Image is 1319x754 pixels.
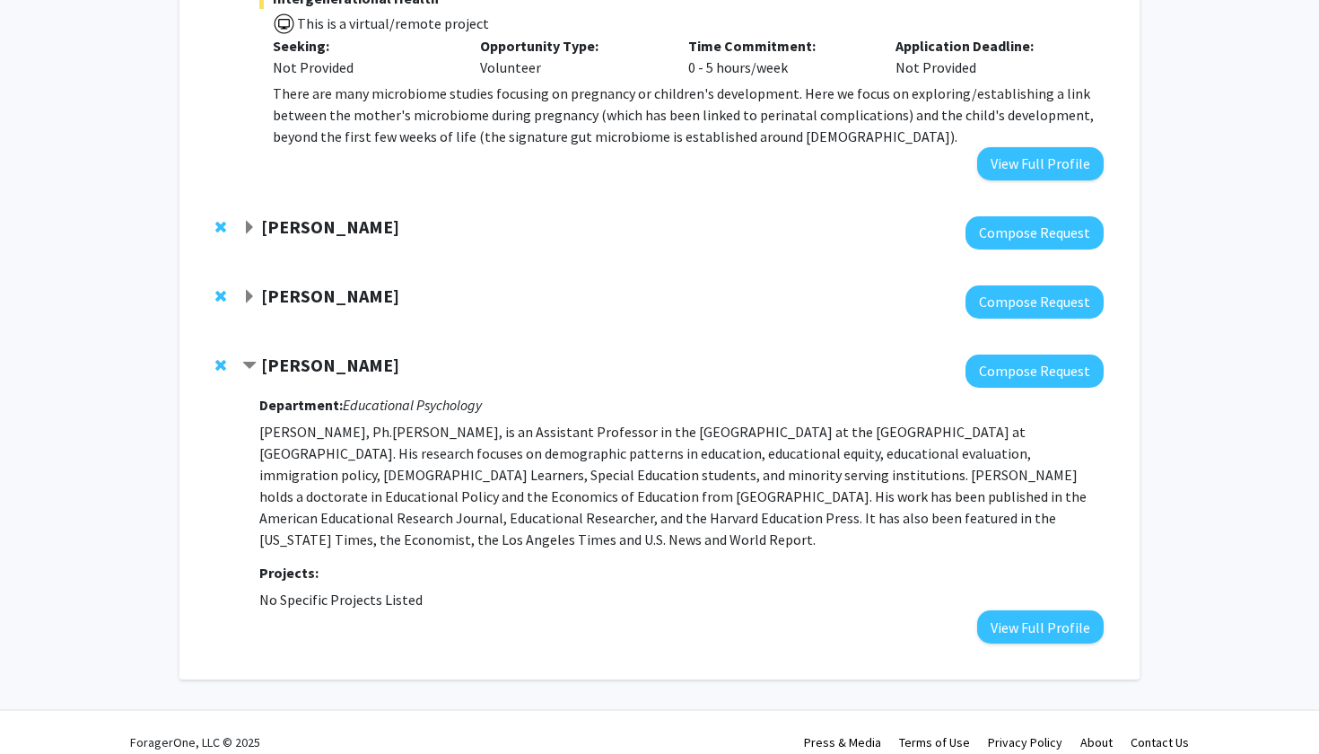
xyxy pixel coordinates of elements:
[899,734,970,750] a: Terms of Use
[259,564,319,582] strong: Projects:
[965,285,1104,319] button: Compose Request to Marija Čolić
[988,734,1062,750] a: Privacy Policy
[977,147,1104,180] button: View Full Profile
[242,221,257,235] span: Expand Catherine Walsh Bookmark
[13,673,76,741] iframe: Chat
[273,83,1104,147] p: There are many microbiome studies focusing on pregnancy or children's development. Here we focus ...
[259,421,1104,550] p: [PERSON_NAME], Ph.[PERSON_NAME], is an Assistant Professor in the [GEOGRAPHIC_DATA] at the [GEOGR...
[480,35,661,57] p: Opportunity Type:
[965,355,1104,388] button: Compose Request to Mark Murphy
[295,14,489,32] span: This is a virtual/remote project
[467,35,675,78] div: Volunteer
[242,290,257,304] span: Expand Marija Čolić Bookmark
[1080,734,1113,750] a: About
[977,610,1104,644] button: View Full Profile
[261,354,399,376] strong: [PERSON_NAME]
[675,35,883,78] div: 0 - 5 hours/week
[965,216,1104,250] button: Compose Request to Catherine Walsh
[688,35,869,57] p: Time Commitment:
[273,35,454,57] p: Seeking:
[215,220,226,234] span: Remove Catherine Walsh from bookmarks
[215,289,226,303] span: Remove Marija Čolić from bookmarks
[215,358,226,373] span: Remove Mark Murphy from bookmarks
[259,396,343,414] strong: Department:
[804,734,881,750] a: Press & Media
[273,57,454,78] div: Not Provided
[882,35,1090,78] div: Not Provided
[261,215,399,238] strong: [PERSON_NAME]
[259,591,423,609] span: No Specific Projects Listed
[895,35,1077,57] p: Application Deadline:
[261,285,399,307] strong: [PERSON_NAME]
[1131,734,1189,750] a: Contact Us
[242,359,257,373] span: Contract Mark Murphy Bookmark
[343,396,482,414] i: Educational Psychology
